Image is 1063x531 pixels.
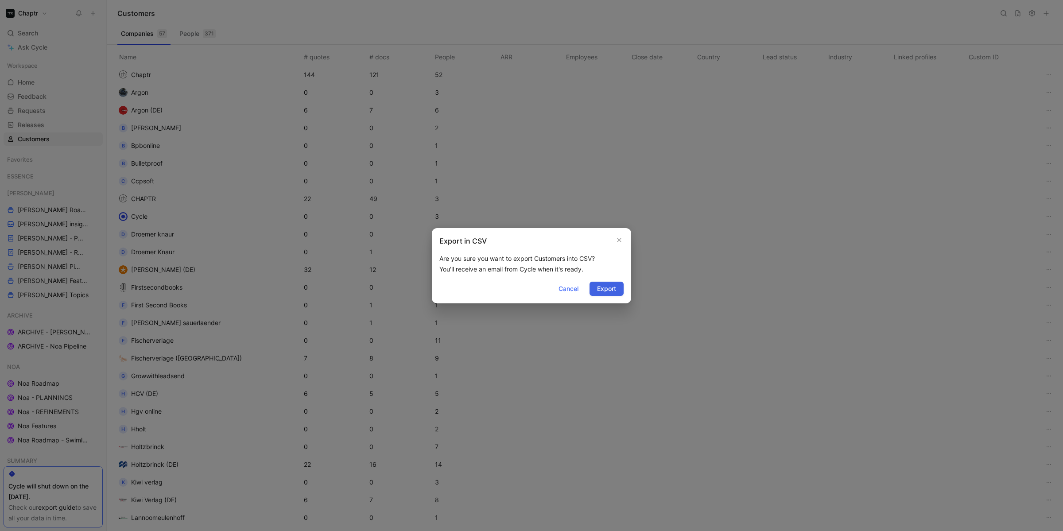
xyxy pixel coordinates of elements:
[439,236,487,246] h2: Export in CSV
[597,283,616,294] span: Export
[551,282,586,296] button: Cancel
[590,282,624,296] button: Export
[439,253,624,275] div: Are you sure you want to export Customers into CSV? You'll receive an email from Cycle when it's ...
[559,283,578,294] span: Cancel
